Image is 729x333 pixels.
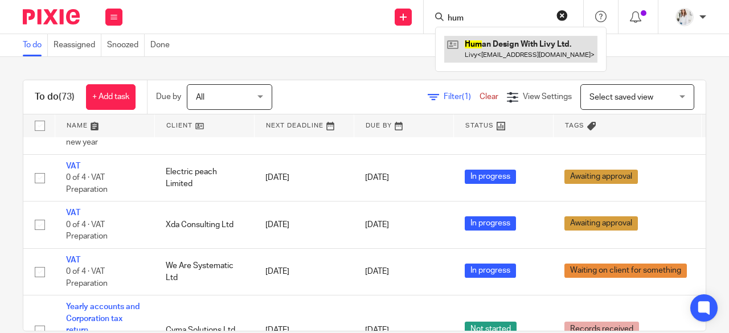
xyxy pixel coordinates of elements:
td: Xda Consulting Ltd [154,202,254,248]
span: 0 of 4 · VAT Preparation [66,174,108,194]
a: VAT [66,209,80,217]
p: Due by [156,91,181,102]
span: Awaiting approval [564,216,638,231]
span: In progress [465,170,516,184]
a: Reassigned [54,34,101,56]
button: Clear [556,10,568,21]
td: Electric peach Limited [154,154,254,201]
h1: To do [35,91,75,103]
span: In progress [465,264,516,278]
span: View Settings [523,93,572,101]
img: Daisy.JPG [675,8,694,26]
a: Clear [480,93,498,101]
span: (1) [462,93,471,101]
td: [DATE] [254,248,354,295]
span: 0 of 4 · VAT Preparation [66,221,108,241]
span: [DATE] [365,174,389,182]
a: Done [150,34,175,56]
span: 0 of 10 · Set up the new year [66,127,133,147]
td: We Are Systematic Ltd [154,248,254,295]
span: Waiting on client for something [564,264,687,278]
span: Awaiting approval [564,170,638,184]
span: 0 of 4 · VAT Preparation [66,268,108,287]
a: VAT [66,162,80,170]
a: VAT [66,256,80,264]
a: Snoozed [107,34,145,56]
span: (73) [59,92,75,101]
span: Filter [444,93,480,101]
span: All [196,93,204,101]
span: Tags [565,122,584,129]
span: Select saved view [589,93,653,101]
span: In progress [465,216,516,231]
span: [DATE] [365,221,389,229]
td: [DATE] [254,154,354,201]
span: [DATE] [365,268,389,276]
td: [DATE] [254,202,354,248]
input: Search [447,14,549,24]
a: + Add task [86,84,136,110]
a: To do [23,34,48,56]
img: Pixie [23,9,80,24]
